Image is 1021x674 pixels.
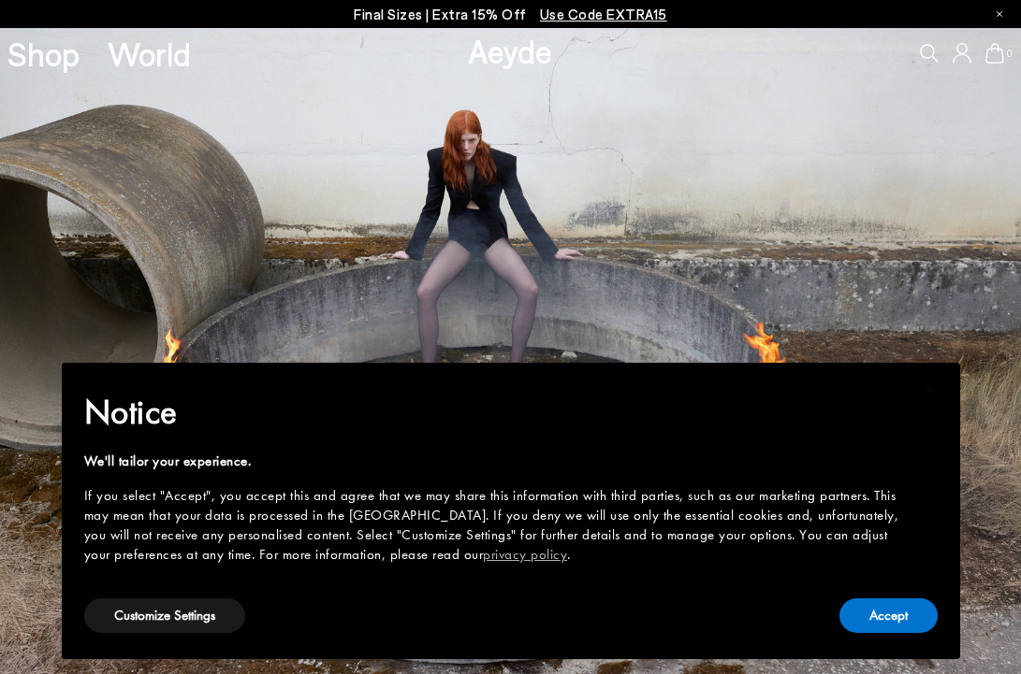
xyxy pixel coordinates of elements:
button: Close this notice [908,368,953,413]
a: World [108,37,191,70]
h2: Notice [84,388,908,437]
button: Customize Settings [84,598,245,633]
a: 0 [985,43,1004,64]
a: privacy policy [483,545,567,564]
div: If you select "Accept", you accept this and agree that we may share this information with third p... [84,486,908,565]
span: × [924,376,936,405]
span: Navigate to /collections/ss25-final-sizes [540,6,667,22]
a: Shop [7,37,80,70]
div: We'll tailor your experience. [84,452,908,471]
span: 0 [1004,49,1014,59]
button: Accept [839,598,938,633]
p: Final Sizes | Extra 15% Off [354,3,667,26]
a: Aeyde [468,31,552,70]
